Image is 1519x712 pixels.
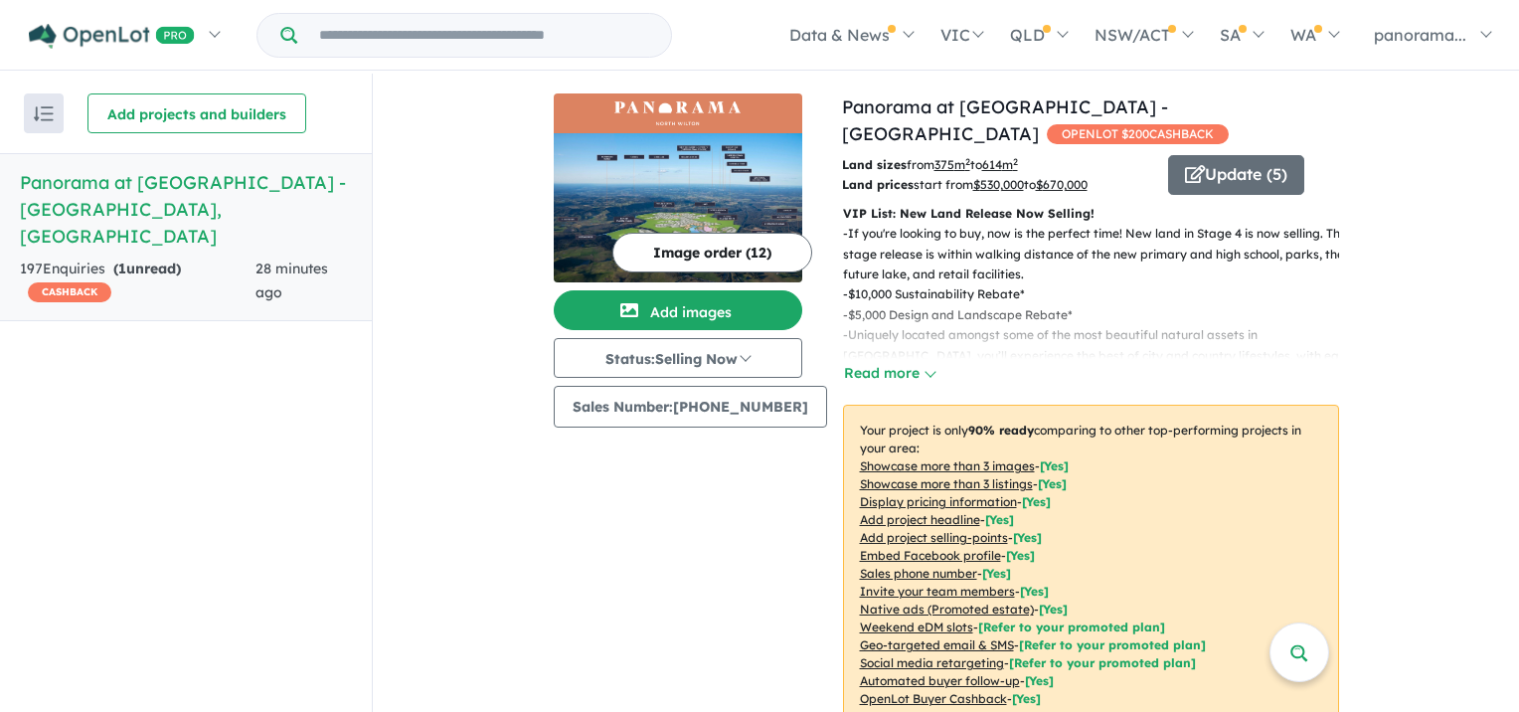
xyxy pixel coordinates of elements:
img: Panorama at North Wilton Estate - Wilton [554,133,802,282]
span: CASHBACK [28,282,111,302]
button: Image order (12) [612,233,812,272]
span: 1 [118,260,126,277]
p: - $5,000 Design and Landscape Rebate* [843,305,1355,325]
input: Try estate name, suburb, builder or developer [301,14,667,57]
u: 375 m [934,157,970,172]
span: [Yes] [1025,673,1054,688]
span: OPENLOT $ 200 CASHBACK [1047,124,1229,144]
strong: ( unread) [113,260,181,277]
button: Status:Selling Now [554,338,802,378]
p: - Uniquely located amongst some of the most beautiful natural assets in [GEOGRAPHIC_DATA], you’ll... [843,325,1355,407]
b: Land prices [842,177,914,192]
span: [ Yes ] [1038,476,1067,491]
b: 90 % ready [968,423,1034,438]
u: $ 530,000 [973,177,1024,192]
u: Display pricing information [860,494,1017,509]
u: OpenLot Buyer Cashback [860,691,1007,706]
button: Read more [843,362,936,385]
p: start from [842,175,1153,195]
img: sort.svg [34,106,54,121]
span: [Refer to your promoted plan] [1009,655,1196,670]
u: Automated buyer follow-up [860,673,1020,688]
p: from [842,155,1153,175]
span: [ Yes ] [1022,494,1051,509]
span: 28 minutes ago [255,260,328,301]
u: $ 670,000 [1036,177,1088,192]
b: Land sizes [842,157,907,172]
u: Sales phone number [860,566,977,581]
u: Geo-targeted email & SMS [860,637,1014,652]
u: Add project headline [860,512,980,527]
u: Showcase more than 3 images [860,458,1035,473]
u: Add project selling-points [860,530,1008,545]
span: [Refer to your promoted plan] [1019,637,1206,652]
p: - $10,000 Sustainability Rebate* [843,284,1355,304]
span: to [1024,177,1088,192]
span: panorama... [1374,25,1466,45]
span: [Yes] [1039,602,1068,617]
img: Panorama at North Wilton Estate - Wilton Logo [562,101,794,125]
span: [ Yes ] [1006,548,1035,563]
div: 197 Enquir ies [20,258,255,305]
span: [Refer to your promoted plan] [978,620,1165,634]
span: [ Yes ] [982,566,1011,581]
span: to [970,157,1018,172]
u: Showcase more than 3 listings [860,476,1033,491]
sup: 2 [965,156,970,167]
span: [ Yes ] [985,512,1014,527]
span: [Yes] [1012,691,1041,706]
span: [ Yes ] [1020,584,1049,599]
p: VIP List: New Land Release Now Selling! [843,204,1339,224]
p: - If you're looking to buy, now is the perfect time! New land in Stage 4 is now selling. This sta... [843,224,1355,284]
button: Sales Number:[PHONE_NUMBER] [554,386,827,428]
span: [ Yes ] [1013,530,1042,545]
button: Add projects and builders [87,93,306,133]
u: Embed Facebook profile [860,548,1001,563]
u: Social media retargeting [860,655,1004,670]
a: Panorama at North Wilton Estate - Wilton LogoPanorama at North Wilton Estate - Wilton [554,93,802,282]
button: Update (5) [1168,155,1304,195]
sup: 2 [1013,156,1018,167]
u: 614 m [982,157,1018,172]
img: Openlot PRO Logo White [29,24,195,49]
span: [ Yes ] [1040,458,1069,473]
h5: Panorama at [GEOGRAPHIC_DATA] - [GEOGRAPHIC_DATA] , [GEOGRAPHIC_DATA] [20,169,352,250]
u: Invite your team members [860,584,1015,599]
u: Native ads (Promoted estate) [860,602,1034,617]
u: Weekend eDM slots [860,620,973,634]
a: Panorama at [GEOGRAPHIC_DATA] - [GEOGRAPHIC_DATA] [842,95,1168,145]
button: Add images [554,290,802,330]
